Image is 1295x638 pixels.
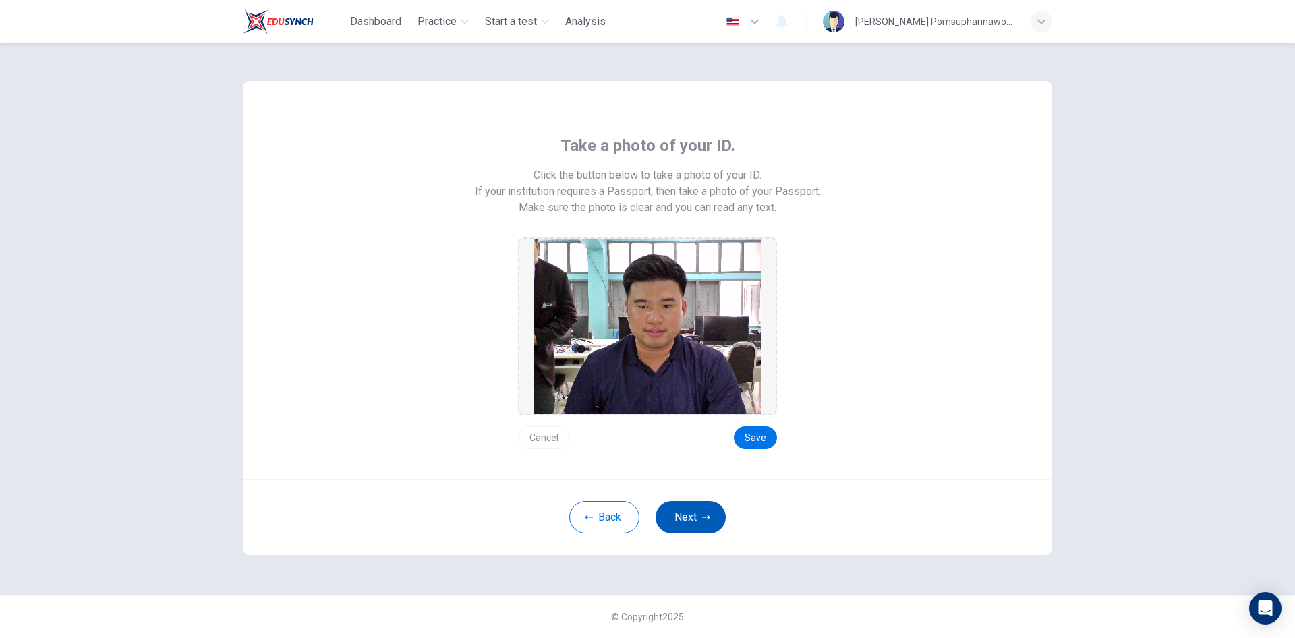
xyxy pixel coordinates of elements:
span: Take a photo of your ID. [560,135,735,156]
span: Practice [418,13,457,30]
span: © Copyright 2025 [611,612,684,622]
button: Start a test [480,9,554,34]
img: en [724,17,741,27]
a: Train Test logo [243,8,345,35]
span: Dashboard [350,13,401,30]
button: Dashboard [345,9,407,34]
button: Cancel [518,426,570,449]
span: Click the button below to take a photo of your ID. If your institution requires a Passport, then ... [475,167,821,200]
button: Back [569,501,639,533]
span: Make sure the photo is clear and you can read any text. [519,200,776,216]
img: preview screemshot [534,239,761,414]
img: Profile picture [823,11,844,32]
div: Open Intercom Messenger [1249,592,1282,625]
span: Start a test [485,13,537,30]
button: Save [734,426,777,449]
div: [PERSON_NAME] Pornsuphannawong [855,13,1014,30]
button: Practice [412,9,474,34]
button: Analysis [560,9,611,34]
img: Train Test logo [243,8,314,35]
span: Analysis [565,13,606,30]
button: Next [656,501,726,533]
